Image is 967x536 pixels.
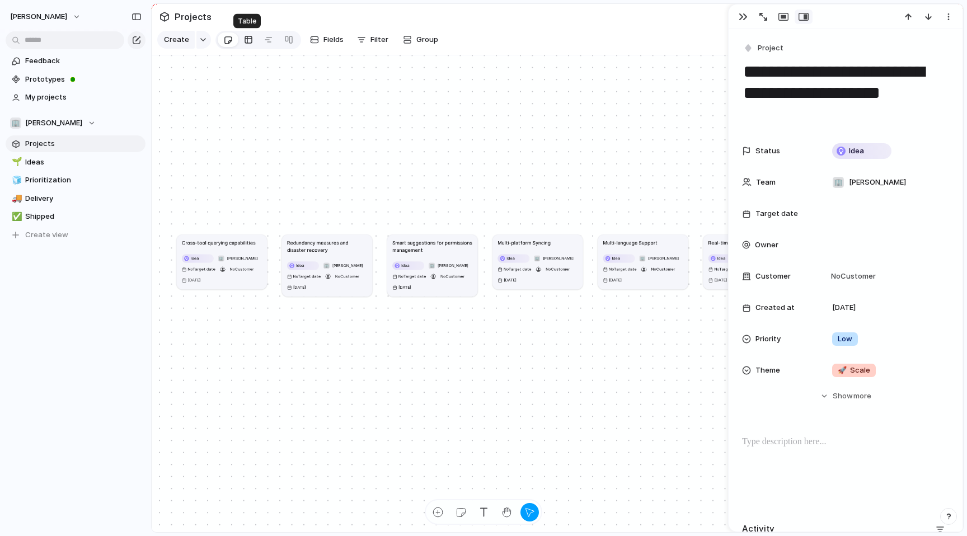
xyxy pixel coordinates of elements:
span: [PERSON_NAME] [438,262,468,268]
div: 🏢 [534,255,540,261]
div: 🏢 [218,255,224,261]
a: ✅Shipped [6,208,145,225]
span: 🚀 [838,365,847,374]
span: Show [833,391,853,402]
button: Group [397,31,444,49]
span: Customer [755,271,791,282]
span: more [853,391,871,402]
div: 🏢 [10,117,21,129]
span: [DATE] [609,277,622,283]
div: Table [233,14,261,29]
span: Idea [191,255,199,261]
span: No Target date [293,274,321,279]
div: 🏢 [640,255,646,261]
button: NoTarget date [285,271,322,281]
span: Projects [25,138,142,149]
button: [DATE] [496,275,518,285]
span: [PERSON_NAME] [332,262,363,268]
a: Feedback [6,53,145,69]
h1: Real-time collaboration scoring [708,239,781,246]
div: 🧊 [12,174,20,187]
span: [PERSON_NAME] [25,117,82,129]
span: No Customer [546,266,570,271]
button: NoCustomer [650,264,677,274]
a: Prototypes [6,71,145,88]
span: No Customer [828,271,876,282]
button: 🏢[PERSON_NAME] [217,253,259,263]
button: Idea [285,261,320,270]
span: No Customer [440,274,464,279]
a: Projects [6,135,145,152]
button: NoTarget date [602,264,639,274]
div: 🌱 [12,156,20,168]
span: No Customer [335,274,359,279]
span: Status [755,145,780,157]
a: My projects [6,89,145,106]
span: No Customer [230,266,254,271]
span: No Customer [651,266,675,271]
button: [DATE] [602,275,623,285]
button: NoCustomer [334,271,360,281]
div: ✅ [12,210,20,223]
span: Shipped [25,211,142,222]
h1: Multi-platform Syncing [497,239,551,246]
span: Theme [755,365,780,376]
span: [DATE] [832,302,856,313]
span: Create [164,34,189,45]
span: Idea [506,255,515,261]
button: Idea [391,261,425,270]
span: Owner [755,239,778,251]
button: 🏢[PERSON_NAME] [322,261,364,270]
div: 🏢 [323,262,330,269]
span: Filter [370,34,388,45]
span: Project [758,43,783,54]
span: Priority [755,333,781,345]
button: NoTarget date [707,264,744,274]
button: ✅ [10,211,21,222]
span: Create view [25,229,68,241]
button: NoTarget date [496,264,533,274]
span: No Target date [714,266,741,272]
span: [DATE] [398,284,411,290]
span: Scale [838,365,870,376]
span: [PERSON_NAME] [648,255,679,261]
h1: Multi-language Support [603,239,657,246]
span: Idea [296,262,304,268]
span: [PERSON_NAME] [227,255,257,261]
button: 🧊 [10,175,21,186]
a: 🧊Prioritization [6,172,145,189]
button: [DATE] [285,283,307,292]
span: Group [416,34,438,45]
button: NoCustomer [544,264,571,274]
a: 🌱Ideas [6,154,145,171]
span: Low [838,333,852,345]
span: Projects [172,7,214,27]
span: Target date [755,208,798,219]
div: 🏢 [833,177,844,188]
button: [DATE] [391,283,412,292]
span: Idea [401,262,410,268]
span: Created at [755,302,795,313]
h1: Cross-tool querying capabilities [182,239,256,246]
div: 🏢 [429,262,435,269]
span: No Target date [188,266,215,272]
h1: Redundancy measures and disaster recovery [287,239,367,253]
span: [DATE] [714,277,727,283]
button: Create view [6,227,145,243]
span: Idea [849,145,864,157]
a: 🚚Delivery [6,190,145,207]
button: [DATE] [180,275,202,285]
button: Fields [306,31,348,49]
button: NoTarget date [180,264,217,274]
button: NoCustomer [439,271,466,281]
div: 🚚 [12,192,20,205]
span: Team [756,177,776,188]
span: [DATE] [293,284,306,290]
span: Prioritization [25,175,142,186]
span: Idea [717,255,726,261]
span: Idea [612,255,621,261]
button: Showmore [742,386,949,406]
